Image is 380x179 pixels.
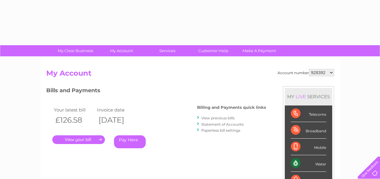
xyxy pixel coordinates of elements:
div: Telecoms [291,105,326,122]
div: Water [291,155,326,172]
a: . [52,135,105,144]
a: My Clear Business [50,45,100,56]
a: Make A Payment [234,45,284,56]
h3: Bills and Payments [46,86,266,97]
a: Customer Help [188,45,238,56]
div: Account number [278,69,334,76]
a: Pay Here [114,135,146,148]
a: Paperless bill settings [201,128,240,133]
th: [DATE] [96,114,139,126]
a: Statement of Accounts [201,122,244,127]
div: MY SERVICES [285,88,332,105]
a: View previous bills [201,116,235,120]
h4: Billing and Payments quick links [197,105,266,110]
td: Your latest bill [52,106,96,114]
div: Mobile [291,139,326,155]
td: Invoice date [96,106,139,114]
a: My Account [96,45,146,56]
a: Services [142,45,192,56]
h2: My Account [46,69,334,80]
div: Broadband [291,122,326,139]
th: £126.58 [52,114,96,126]
div: LIVE [294,94,307,99]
